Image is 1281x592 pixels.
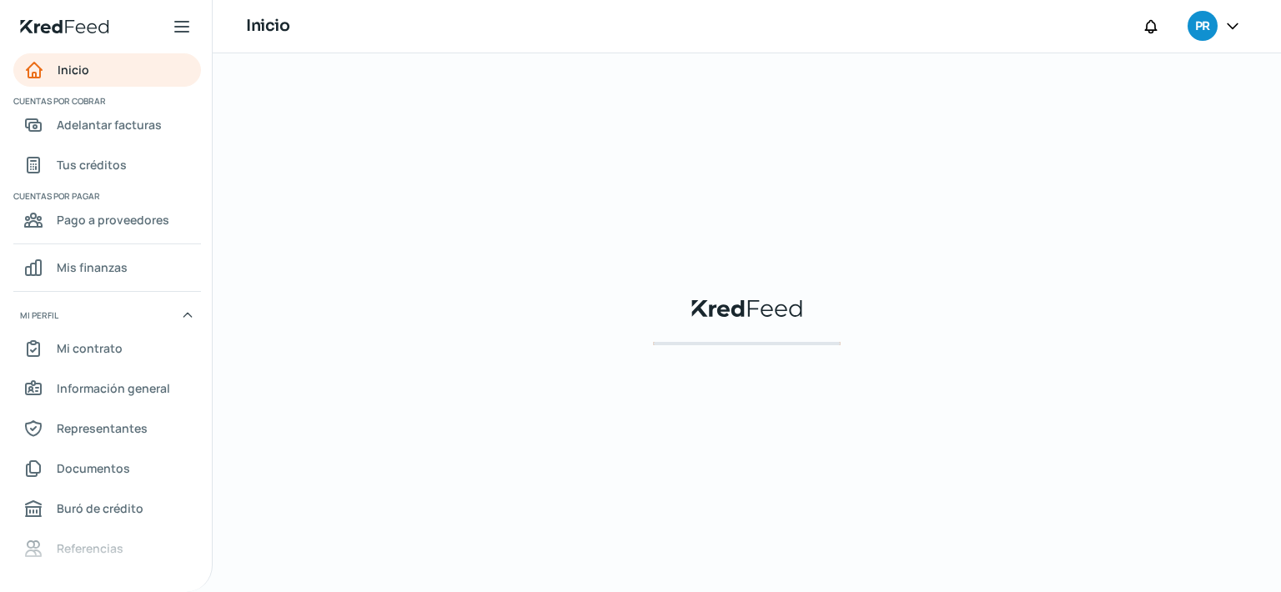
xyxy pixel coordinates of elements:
h1: Inicio [246,14,289,38]
span: Documentos [57,458,130,479]
span: PR [1195,17,1209,37]
span: Mis finanzas [57,257,128,278]
span: Referencias [57,538,123,559]
span: Inicio [58,59,89,80]
span: Adelantar facturas [57,114,162,135]
a: Representantes [13,412,201,445]
a: Buró de crédito [13,492,201,525]
span: Representantes [57,418,148,439]
a: Inicio [13,53,201,87]
a: Pago a proveedores [13,203,201,237]
a: Adelantar facturas [13,108,201,142]
a: Información general [13,372,201,405]
a: Tus créditos [13,148,201,182]
span: Información general [57,378,170,399]
span: Mi contrato [57,338,123,359]
span: Cuentas por cobrar [13,93,198,108]
span: Tus créditos [57,154,127,175]
span: Buró de crédito [57,498,143,519]
a: Mi contrato [13,332,201,365]
span: Pago a proveedores [57,209,169,230]
span: Mi perfil [20,308,58,323]
a: Documentos [13,452,201,485]
a: Mis finanzas [13,251,201,284]
a: Referencias [13,532,201,565]
span: Cuentas por pagar [13,188,198,203]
